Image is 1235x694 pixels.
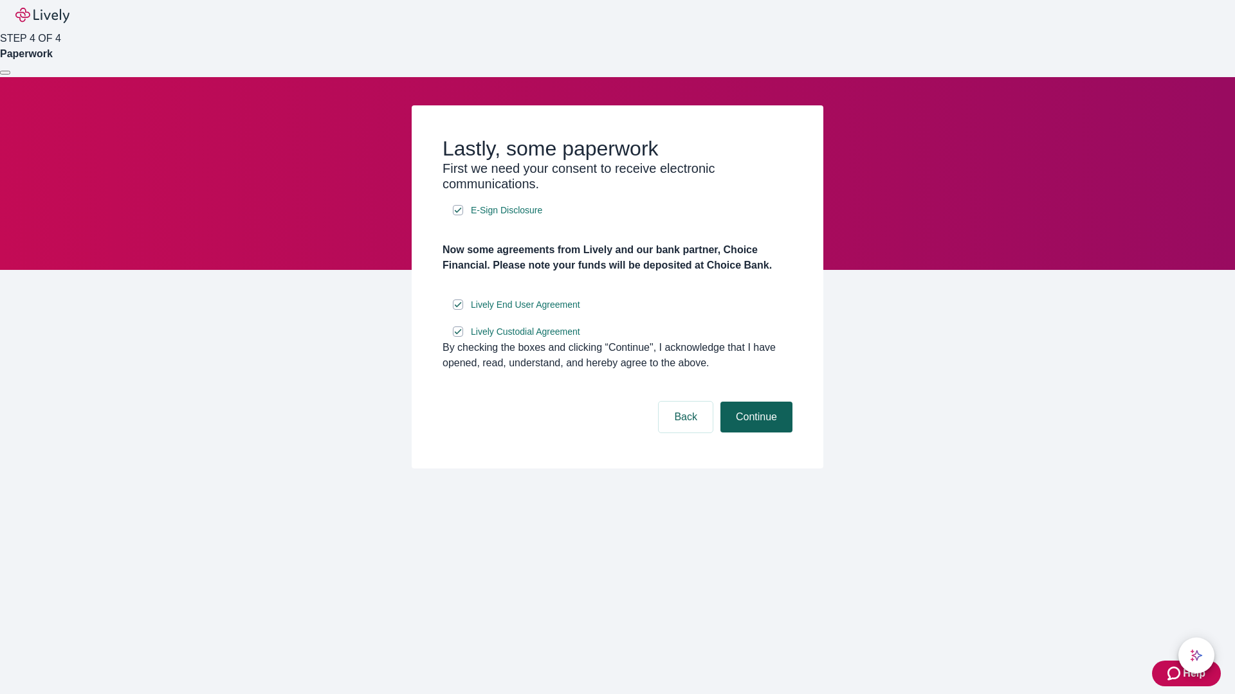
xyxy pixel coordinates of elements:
[720,402,792,432] button: Continue
[468,324,583,340] a: e-sign disclosure document
[443,242,792,273] h4: Now some agreements from Lively and our bank partner, Choice Financial. Please note your funds wi...
[471,204,542,217] span: E-Sign Disclosure
[471,325,580,339] span: Lively Custodial Agreement
[1190,649,1203,662] svg: Lively AI Assistant
[1183,666,1205,681] span: Help
[468,297,583,313] a: e-sign disclosure document
[471,298,580,312] span: Lively End User Agreement
[659,402,713,432] button: Back
[468,202,545,218] a: e-sign disclosure document
[15,8,69,23] img: Lively
[443,161,792,191] h3: First we need your consent to receive electronic communications.
[1178,637,1214,673] button: chat
[443,340,792,371] div: By checking the boxes and clicking “Continue", I acknowledge that I have opened, read, understand...
[1152,661,1221,686] button: Zendesk support iconHelp
[1167,666,1183,681] svg: Zendesk support icon
[443,136,792,161] h2: Lastly, some paperwork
